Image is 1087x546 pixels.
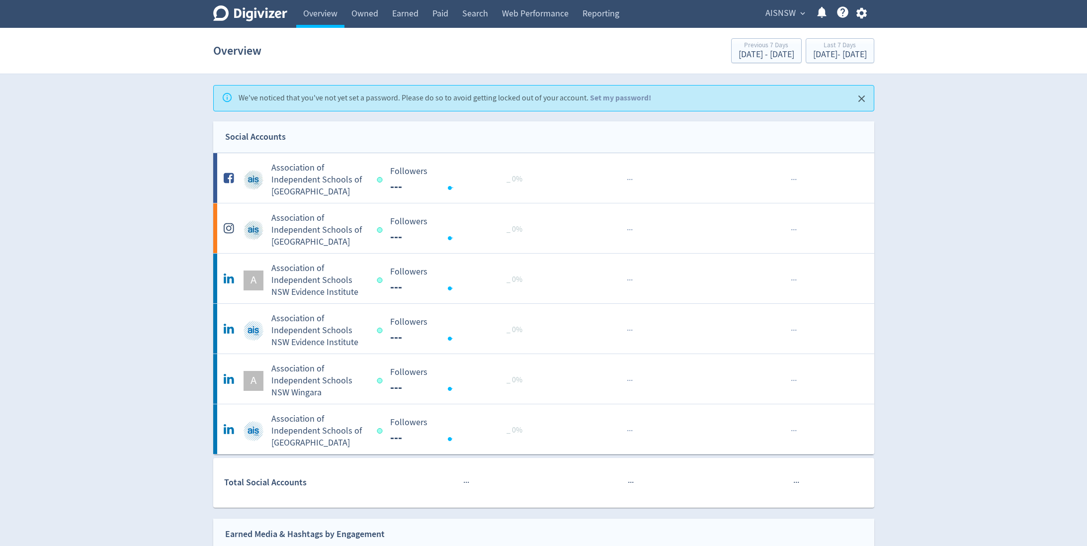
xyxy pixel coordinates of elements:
span: Data last synced: 24 Sep 2025, 6:01pm (AEST) [377,277,386,283]
span: · [631,174,633,186]
div: Earned Media & Hashtags by Engagement [225,527,385,542]
button: Last 7 Days[DATE]- [DATE] [806,38,874,63]
span: · [793,174,795,186]
img: Association of Independent Schools of NSW undefined [244,421,263,441]
span: · [629,425,631,437]
span: _ 0% [506,375,522,385]
div: Social Accounts [225,130,286,144]
span: · [631,324,633,337]
span: · [627,374,629,387]
svg: Followers --- [385,217,534,243]
a: Association of Independent Schools of NSW undefinedAssociation of Independent Schools of [GEOGRAP... [213,203,874,253]
span: · [629,174,631,186]
span: · [795,174,797,186]
span: · [631,224,633,236]
button: AISNSW [762,5,808,21]
svg: Followers --- [385,418,534,444]
div: A [244,271,263,290]
span: · [467,476,469,489]
div: We've noticed that you've not yet set a password. Please do so to avoid getting locked out of you... [239,89,651,108]
div: Total Social Accounts [224,475,383,490]
a: Set my password! [590,92,651,103]
span: · [463,476,465,489]
span: · [793,476,795,489]
svg: Followers --- [385,367,534,394]
h5: Association of Independent Schools NSW Wingara [271,363,368,399]
span: · [629,224,631,236]
span: Data last synced: 24 Sep 2025, 6:01pm (AEST) [377,428,386,434]
svg: Followers --- [385,317,534,344]
span: · [627,224,629,236]
div: A [244,371,263,391]
span: · [793,374,795,387]
span: · [632,476,634,489]
button: Close [853,91,870,107]
span: · [627,425,629,437]
span: · [795,425,797,437]
span: · [797,476,799,489]
span: · [793,425,795,437]
h5: Association of Independent Schools of [GEOGRAPHIC_DATA] [271,212,368,248]
div: Last 7 Days [813,42,867,50]
span: · [627,324,629,337]
span: · [629,324,631,337]
span: Data last synced: 24 Sep 2025, 5:02pm (AEST) [377,227,386,233]
span: · [791,374,793,387]
span: · [629,274,631,286]
span: · [628,476,630,489]
a: Association of Independent Schools of NSW undefinedAssociation of Independent Schools of [GEOGRAP... [213,404,874,454]
span: expand_more [798,9,807,18]
img: Association of Independent Schools NSW Evidence Institute undefined [244,321,263,341]
div: [DATE] - [DATE] [813,50,867,59]
span: · [631,274,633,286]
span: Data last synced: 24 Sep 2025, 7:01pm (AEST) [377,328,386,333]
span: Data last synced: 24 Sep 2025, 6:01pm (AEST) [377,378,386,383]
a: Association of Independent Schools NSW Evidence Institute undefinedAssociation of Independent Sch... [213,304,874,354]
span: · [629,374,631,387]
span: AISNSW [765,5,796,21]
img: Association of Independent Schools of NSW undefined [244,220,263,240]
svg: Followers --- [385,267,534,293]
a: Association of Independent Schools of NSW undefinedAssociation of Independent Schools of [GEOGRAP... [213,153,874,203]
span: · [627,174,629,186]
h1: Overview [213,35,261,67]
span: · [795,476,797,489]
div: Previous 7 Days [739,42,794,50]
span: · [627,274,629,286]
span: · [795,224,797,236]
span: _ 0% [506,425,522,435]
span: · [793,224,795,236]
a: AAssociation of Independent Schools NSW Wingara Followers --- Followers --- _ 0%······ [213,354,874,404]
img: Association of Independent Schools of NSW undefined [244,170,263,190]
span: · [791,324,793,337]
span: · [795,374,797,387]
span: _ 0% [506,274,522,284]
span: _ 0% [506,174,522,184]
h5: Association of Independent Schools NSW Evidence Institute [271,263,368,298]
div: [DATE] - [DATE] [739,50,794,59]
h5: Association of Independent Schools NSW Evidence Institute [271,313,368,349]
span: · [791,224,793,236]
span: Data last synced: 24 Sep 2025, 5:02pm (AEST) [377,177,386,182]
span: · [791,174,793,186]
svg: Followers --- [385,167,534,193]
span: · [631,374,633,387]
span: _ 0% [506,325,522,335]
span: _ 0% [506,224,522,234]
span: · [791,425,793,437]
span: · [791,274,793,286]
span: · [630,476,632,489]
h5: Association of Independent Schools of [GEOGRAPHIC_DATA] [271,413,368,449]
span: · [465,476,467,489]
a: AAssociation of Independent Schools NSW Evidence Institute Followers --- Followers --- _ 0%······ [213,254,874,303]
span: · [795,274,797,286]
span: · [795,324,797,337]
span: · [793,274,795,286]
button: Previous 7 Days[DATE] - [DATE] [731,38,802,63]
span: · [793,324,795,337]
h5: Association of Independent Schools of [GEOGRAPHIC_DATA] [271,162,368,198]
span: · [631,425,633,437]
